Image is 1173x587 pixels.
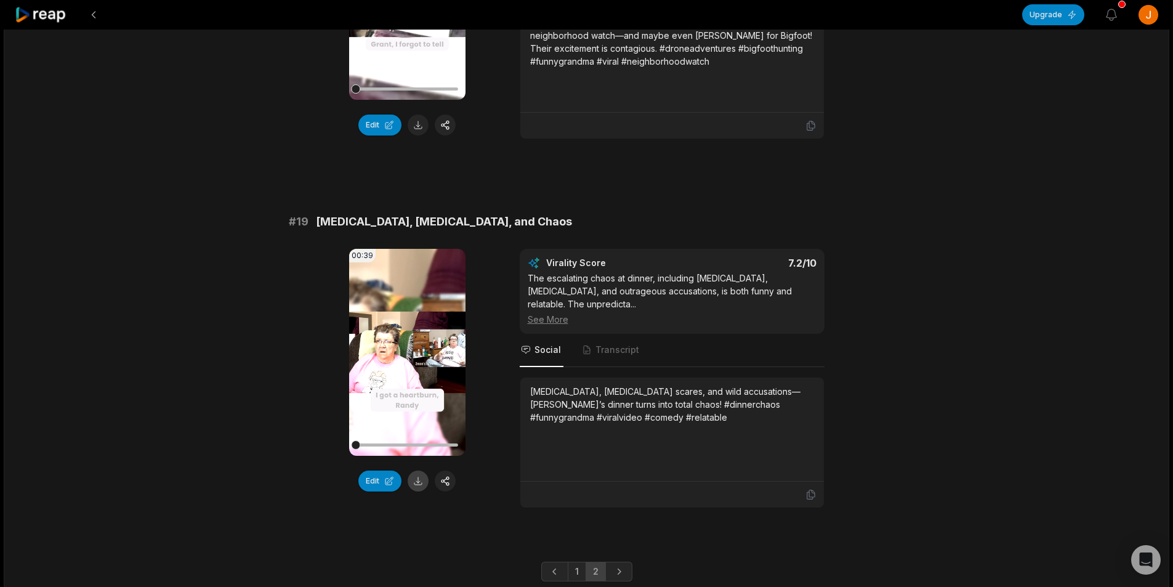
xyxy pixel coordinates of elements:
[528,272,816,326] div: The escalating chaos at dinner, including [MEDICAL_DATA], [MEDICAL_DATA], and outrageous accusati...
[528,313,816,326] div: See More
[289,213,308,230] span: # 19
[595,344,639,356] span: Transcript
[546,257,679,269] div: Virality Score
[568,562,586,581] a: Page 1
[358,471,401,492] button: Edit
[1131,545,1161,575] div: Open Intercom Messenger
[358,115,401,136] button: Edit
[530,385,814,424] div: [MEDICAL_DATA], [MEDICAL_DATA] scares, and wild accusations—[PERSON_NAME]’s dinner turns into tot...
[534,344,561,356] span: Social
[586,562,606,581] a: Page 2 is your current page
[541,562,632,581] ul: Pagination
[541,562,568,581] a: Previous page
[605,562,632,581] a: Next page
[530,16,814,68] div: Grandma and [PERSON_NAME] plan to use their new drone for neighborhood watch—and maybe even [PERS...
[1022,4,1084,25] button: Upgrade
[684,257,816,269] div: 7.2 /10
[520,334,824,367] nav: Tabs
[349,249,466,456] video: Your browser does not support mp4 format.
[316,213,572,230] span: [MEDICAL_DATA], [MEDICAL_DATA], and Chaos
